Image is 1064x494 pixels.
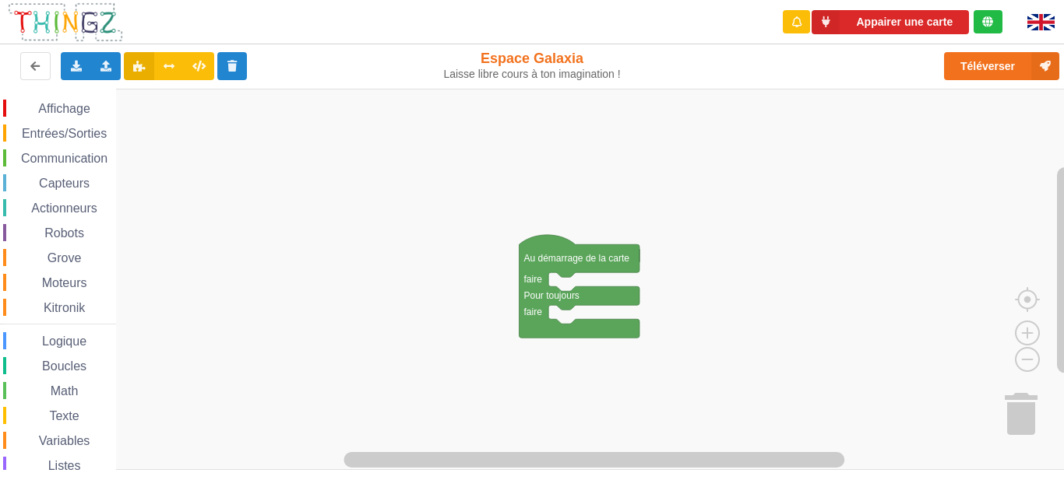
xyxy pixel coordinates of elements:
text: Au démarrage de la carte [524,253,630,264]
span: Math [48,384,81,398]
img: thingz_logo.png [7,2,124,43]
span: Communication [19,152,110,165]
span: Moteurs [40,276,90,289]
span: Affichage [36,102,92,115]
img: gb.png [1027,14,1055,30]
span: Actionneurs [29,201,100,215]
span: Texte [47,409,81,422]
div: Laisse libre cours à ton imagination ! [442,68,622,81]
text: faire [524,274,543,285]
text: faire [524,307,543,317]
button: Appairer une carte [812,10,969,34]
span: Boucles [40,359,89,373]
div: Tu es connecté au serveur de création de Thingz [974,10,1002,33]
span: Entrées/Sorties [19,127,109,140]
button: Téléverser [944,52,1059,80]
text: Pour toujours [524,290,580,301]
span: Robots [42,226,86,240]
span: Grove [45,251,84,265]
span: Kitronik [41,301,87,314]
div: Espace Galaxia [442,50,622,81]
span: Logique [40,335,89,348]
span: Listes [46,459,83,472]
span: Capteurs [37,177,92,190]
span: Variables [37,434,93,447]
